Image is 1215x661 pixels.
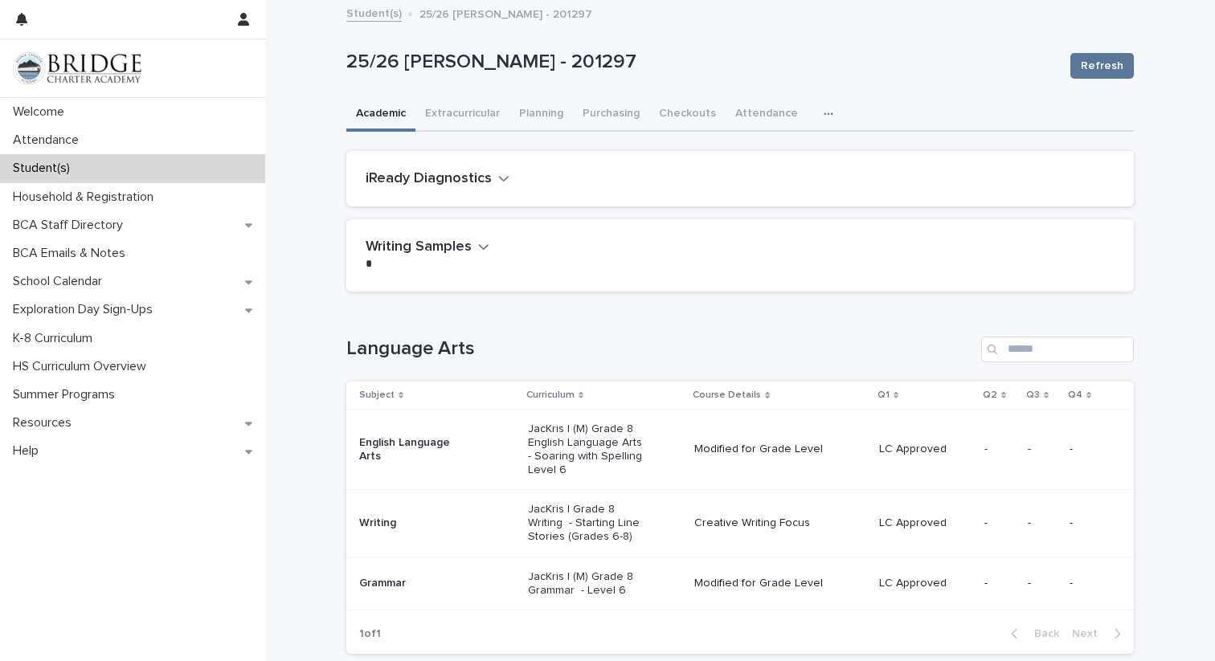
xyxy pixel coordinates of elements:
p: Modified for Grade Level [694,443,866,456]
p: - [984,577,1015,590]
p: JacKris | (M) Grade 8 Grammar - Level 6 [528,570,643,598]
p: English Language Arts [359,436,474,463]
p: BCA Staff Directory [6,218,136,233]
a: Student(s) [346,3,402,22]
p: School Calendar [6,274,115,289]
button: Writing Samples [366,239,489,256]
tr: GrammarJacKris | (M) Grade 8 Grammar - Level 6Modified for Grade LevelLC Approved--- [346,557,1134,610]
p: JacKris | Grade 8 Writing - Starting Line Stories (Grades 6-8) [528,503,643,543]
p: Help [6,443,51,459]
p: - [1028,577,1057,590]
p: Subject [359,386,395,404]
p: 25/26 [PERSON_NAME] - 201297 [419,4,592,22]
p: Writing [359,516,474,530]
p: BCA Emails & Notes [6,246,138,261]
p: Exploration Day Sign-Ups [6,302,166,317]
p: - [1070,516,1108,530]
p: Q4 [1068,386,1082,404]
p: - [1028,443,1057,456]
p: Student(s) [6,161,83,176]
h1: Language Arts [346,337,975,361]
img: V1C1m3IdTEidaUdm9Hs0 [13,52,141,84]
p: Attendance [6,133,92,148]
button: Back [998,626,1066,641]
span: Refresh [1081,58,1123,74]
p: Q1 [877,386,890,404]
p: LC Approved [879,516,972,530]
button: Next [1066,626,1134,641]
p: Grammar [359,577,474,590]
span: Back [1025,628,1059,639]
tr: WritingJacKris | Grade 8 Writing - Starting Line Stories (Grades 6-8)Creative Writing FocusLC App... [346,490,1134,557]
input: Search [981,337,1134,362]
button: Purchasing [573,98,649,132]
p: Q2 [983,386,997,404]
button: Extracurricular [415,98,509,132]
p: Welcome [6,104,77,120]
p: Course Details [693,386,761,404]
p: Resources [6,415,84,430]
p: Modified for Grade Level [694,577,866,590]
tr: English Language ArtsJacKris | (M) Grade 8 English Language Arts - Soaring with Spelling Level 6M... [346,410,1134,490]
p: Q3 [1026,386,1040,404]
p: 1 of 1 [346,614,394,654]
p: - [984,443,1015,456]
p: - [1070,443,1108,456]
button: Attendance [726,98,808,132]
button: iReady Diagnostics [366,170,509,188]
p: Curriculum [526,386,575,404]
p: HS Curriculum Overview [6,359,159,374]
p: JacKris | (M) Grade 8 English Language Arts - Soaring with Spelling Level 6 [528,422,643,476]
span: Next [1072,628,1107,639]
button: Planning [509,98,573,132]
button: Checkouts [649,98,726,132]
p: Creative Writing Focus [694,516,866,530]
p: 25/26 [PERSON_NAME] - 201297 [346,51,1057,74]
button: Academic [346,98,415,132]
p: K-8 Curriculum [6,331,105,346]
p: - [984,516,1015,530]
p: Summer Programs [6,387,128,402]
p: LC Approved [879,443,972,456]
p: Household & Registration [6,190,166,205]
button: Refresh [1070,53,1134,79]
p: LC Approved [879,577,972,590]
h2: iReady Diagnostics [366,170,492,188]
p: - [1028,516,1057,530]
h2: Writing Samples [366,239,472,256]
p: - [1070,577,1108,590]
